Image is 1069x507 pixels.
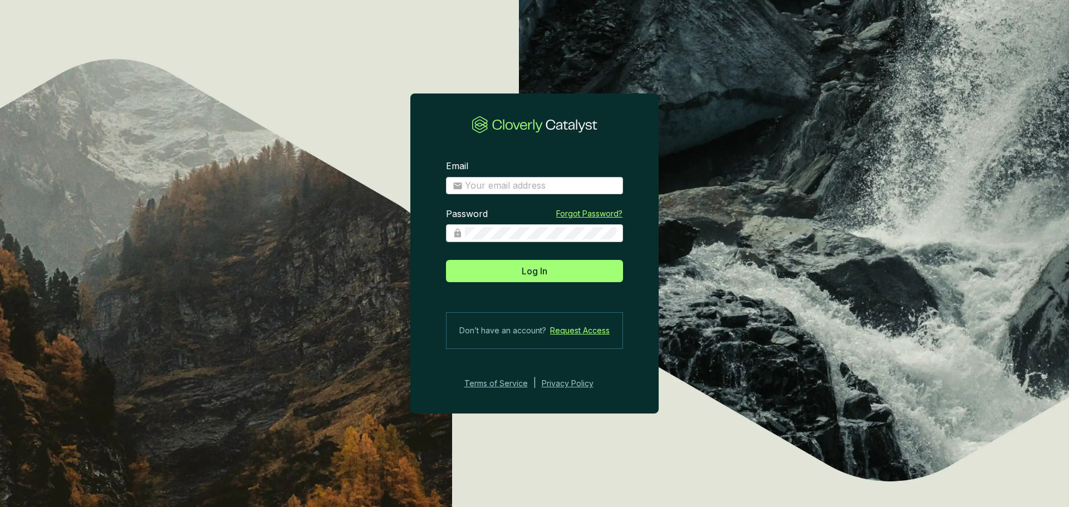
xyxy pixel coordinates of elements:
button: Log In [446,260,623,282]
input: Email [465,180,616,192]
a: Forgot Password? [556,208,622,219]
a: Privacy Policy [542,377,609,390]
span: Don’t have an account? [459,324,546,337]
div: | [533,377,536,390]
label: Password [446,208,488,220]
input: Password [465,227,616,239]
a: Request Access [550,324,610,337]
span: Log In [522,264,547,278]
label: Email [446,160,468,173]
a: Terms of Service [461,377,528,390]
